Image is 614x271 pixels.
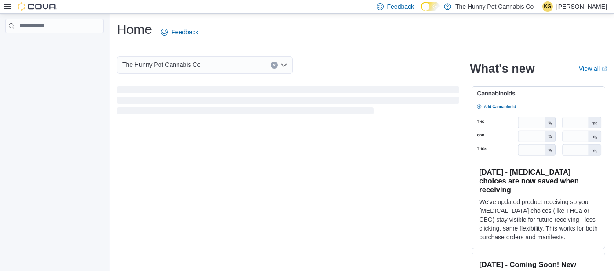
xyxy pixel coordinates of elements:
[470,62,534,76] h2: What's new
[602,66,607,72] svg: External link
[122,59,200,70] span: The Hunny Pot Cannabis Co
[280,62,287,69] button: Open list of options
[5,35,104,56] nav: Complex example
[556,1,607,12] p: [PERSON_NAME]
[157,23,202,41] a: Feedback
[387,2,414,11] span: Feedback
[117,88,459,116] span: Loading
[117,21,152,38] h1: Home
[542,1,553,12] div: Kelsey Gourdine
[455,1,534,12] p: The Hunny Pot Cannabis Co
[544,1,551,12] span: KG
[271,62,278,69] button: Clear input
[18,2,57,11] img: Cova
[479,168,598,194] h3: [DATE] - [MEDICAL_DATA] choices are now saved when receiving
[579,65,607,72] a: View allExternal link
[537,1,539,12] p: |
[479,198,598,242] p: We've updated product receiving so your [MEDICAL_DATA] choices (like THCa or CBG) stay visible fo...
[421,2,440,11] input: Dark Mode
[171,28,198,37] span: Feedback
